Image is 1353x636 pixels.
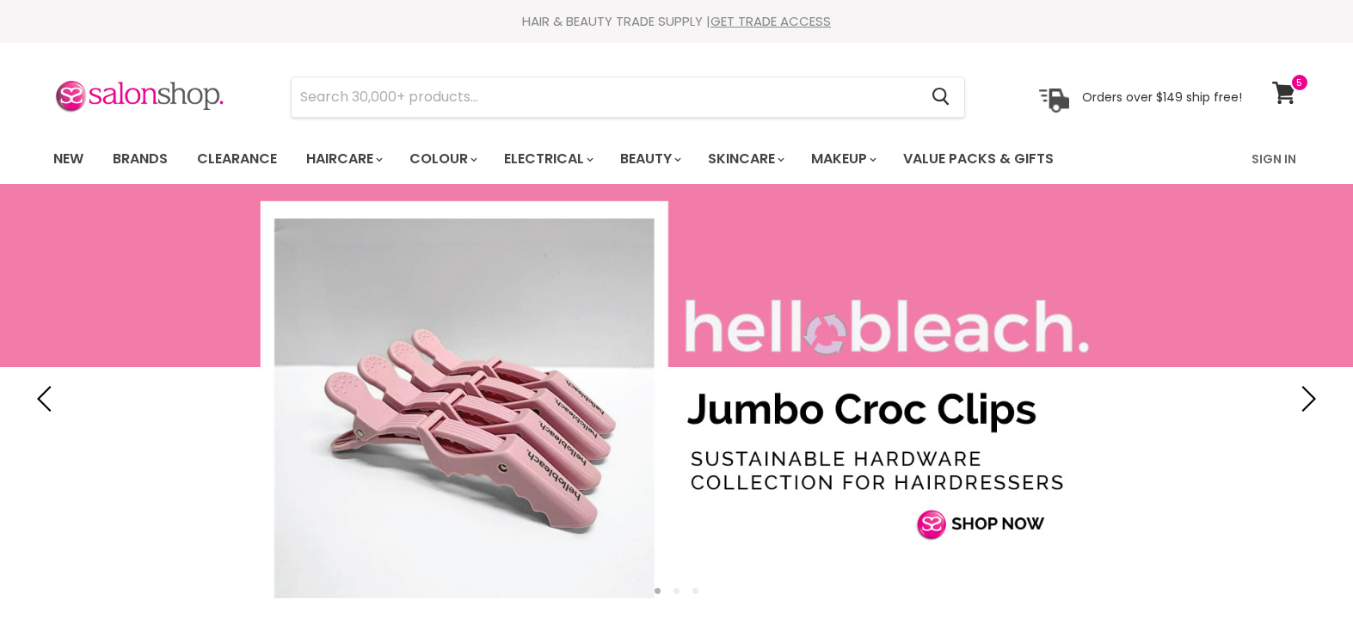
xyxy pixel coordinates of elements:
button: Search [919,77,964,117]
a: Sign In [1241,141,1307,177]
nav: Main [32,134,1322,184]
li: Page dot 3 [692,588,698,594]
a: Beauty [607,141,692,177]
ul: Main menu [40,134,1154,184]
div: HAIR & BEAUTY TRADE SUPPLY | [32,13,1322,30]
p: Orders over $149 ship free! [1082,89,1242,104]
button: Next [1288,382,1323,416]
li: Page dot 2 [673,588,680,594]
a: Clearance [184,141,290,177]
a: Electrical [491,141,604,177]
form: Product [291,76,965,118]
a: Haircare [293,141,393,177]
a: Value Packs & Gifts [890,141,1067,177]
a: GET TRADE ACCESS [710,12,831,30]
li: Page dot 1 [655,588,661,594]
a: Brands [100,141,181,177]
input: Search [292,77,919,117]
button: Previous [30,382,65,416]
a: New [40,141,96,177]
a: Makeup [798,141,887,177]
a: Colour [397,141,488,177]
a: Skincare [695,141,795,177]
